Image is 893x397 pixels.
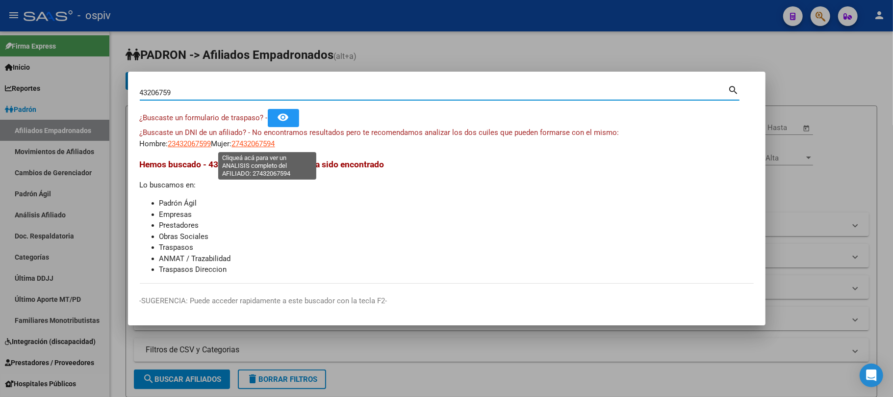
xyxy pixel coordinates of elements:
li: ANMAT / Trazabilidad [159,253,754,265]
span: 27432067594 [232,139,275,148]
li: Obras Sociales [159,231,754,242]
span: ¿Buscaste un DNI de un afiliado? - No encontramos resultados pero te recomendamos analizar los do... [140,128,619,137]
li: Padrón Ágil [159,198,754,209]
span: 23432067599 [168,139,211,148]
div: Hombre: Mujer: [140,127,754,149]
div: Lo buscamos en: [140,158,754,275]
mat-icon: search [728,83,740,95]
span: Hemos buscado - 43206759 - y el mismo no ha sido encontrado [140,159,384,169]
span: ¿Buscaste un formulario de traspaso? - [140,113,268,122]
li: Traspasos Direccion [159,264,754,275]
p: -SUGERENCIA: Puede acceder rapidamente a este buscador con la tecla F2- [140,295,754,307]
mat-icon: remove_red_eye [278,111,289,123]
div: Open Intercom Messenger [860,364,883,387]
li: Prestadores [159,220,754,231]
li: Traspasos [159,242,754,253]
li: Empresas [159,209,754,220]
